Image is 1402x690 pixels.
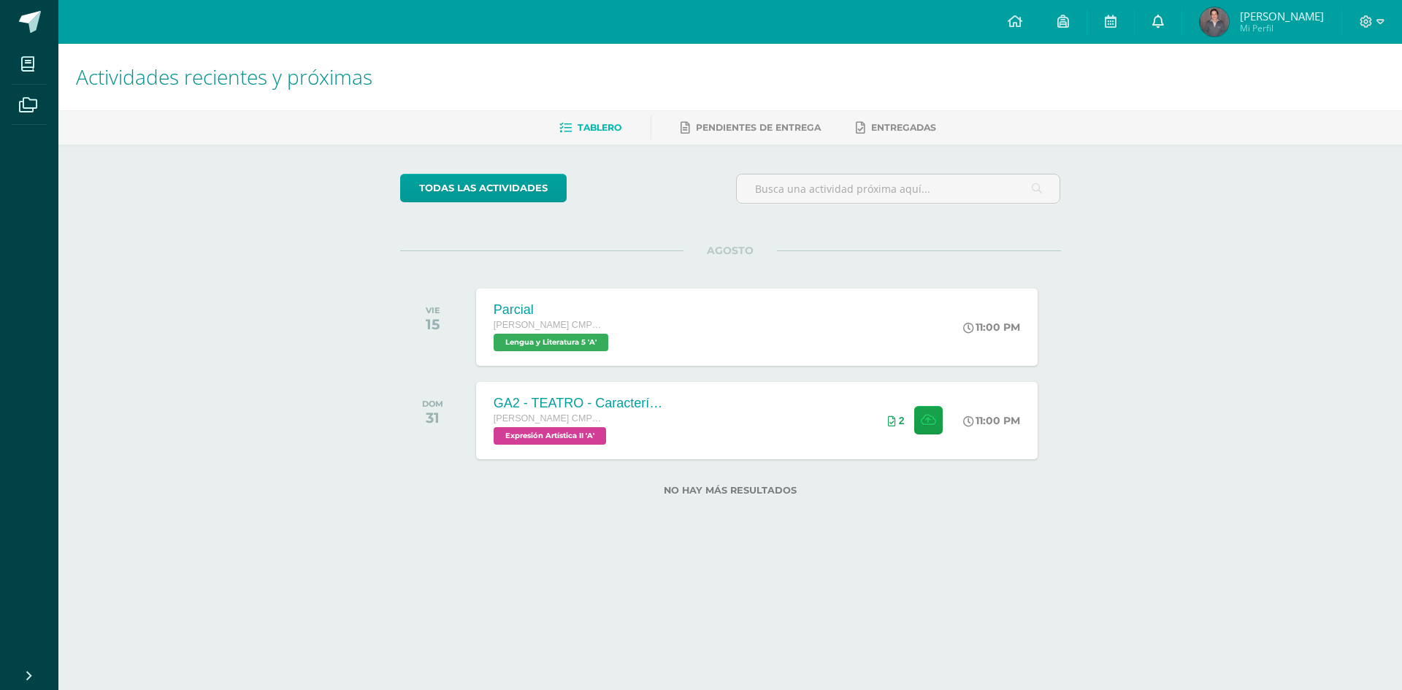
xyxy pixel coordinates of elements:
span: 2 [899,415,905,426]
span: Expresión Artística II 'A' [494,427,606,445]
span: [PERSON_NAME] [1240,9,1324,23]
span: [PERSON_NAME] CMP Bachillerato en CCLL con Orientación en Computación [494,320,603,330]
span: AGOSTO [683,244,777,257]
span: Entregadas [871,122,936,133]
div: GA2 - TEATRO - Características y elementos del teatro [494,396,669,411]
a: Pendientes de entrega [681,116,821,139]
a: Tablero [559,116,621,139]
span: Mi Perfil [1240,22,1324,34]
div: DOM [422,399,443,409]
span: Tablero [578,122,621,133]
a: Entregadas [856,116,936,139]
img: 842d59e8866897ff6b93f5488f6b47a9.png [1200,7,1229,37]
div: Archivos entregados [888,415,905,426]
div: Parcial [494,302,612,318]
div: VIE [426,305,440,315]
div: 11:00 PM [963,414,1020,427]
a: todas las Actividades [400,174,567,202]
span: Pendientes de entrega [696,122,821,133]
div: 31 [422,409,443,426]
span: Lengua y Literatura 5 'A' [494,334,608,351]
label: No hay más resultados [400,485,1061,496]
input: Busca una actividad próxima aquí... [737,175,1060,203]
div: 15 [426,315,440,333]
span: Actividades recientes y próximas [76,63,372,91]
div: 11:00 PM [963,321,1020,334]
span: [PERSON_NAME] CMP Bachillerato en CCLL con Orientación en Computación [494,413,603,423]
